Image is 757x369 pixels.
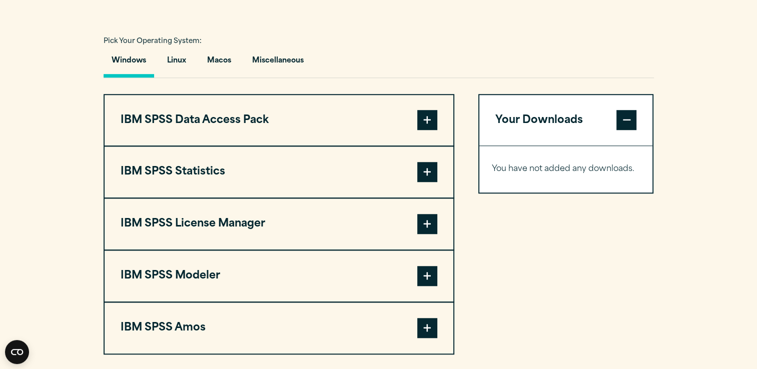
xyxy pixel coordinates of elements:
[244,49,312,77] button: Miscellaneous
[199,49,239,77] button: Macos
[159,49,194,77] button: Linux
[104,49,154,77] button: Windows
[105,146,453,197] button: IBM SPSS Statistics
[105,198,453,249] button: IBM SPSS License Manager
[479,95,653,146] button: Your Downloads
[479,145,653,192] div: Your Downloads
[105,302,453,353] button: IBM SPSS Amos
[5,340,29,364] button: Open CMP widget
[492,162,640,176] p: You have not added any downloads.
[105,250,453,301] button: IBM SPSS Modeler
[104,38,202,44] span: Pick Your Operating System:
[105,95,453,146] button: IBM SPSS Data Access Pack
